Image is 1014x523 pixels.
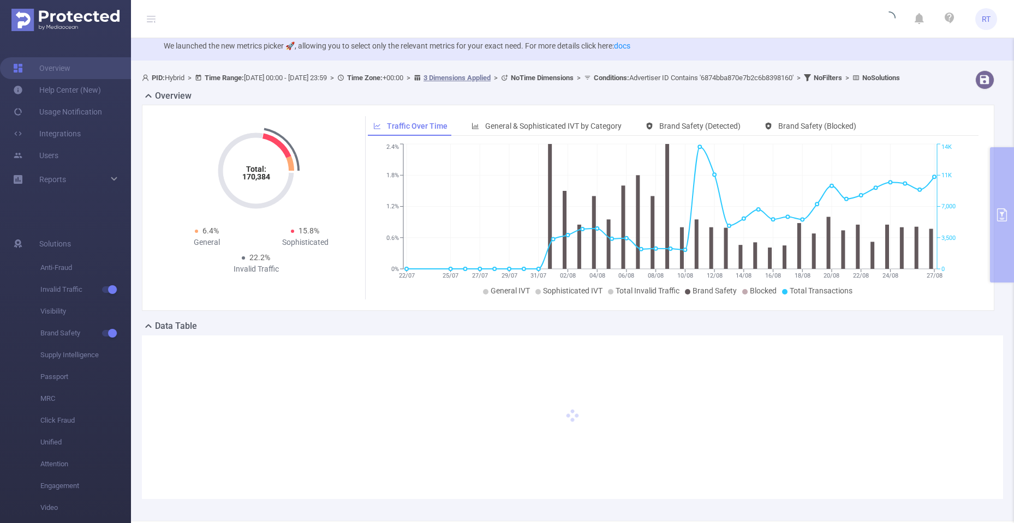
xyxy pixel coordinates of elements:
span: > [403,74,414,82]
span: > [184,74,195,82]
tspan: 04/08 [589,272,605,279]
span: Attention [40,453,131,475]
span: > [794,74,804,82]
span: Reports [39,175,66,184]
tspan: 29/07 [502,272,517,279]
tspan: 22/07 [399,272,415,279]
span: Total Transactions [790,286,852,295]
span: 22.2% [249,253,270,262]
div: Sophisticated [256,237,354,248]
tspan: 14/08 [736,272,751,279]
span: Brand Safety [693,286,737,295]
tspan: 20/08 [824,272,839,279]
tspan: 10/08 [677,272,693,279]
tspan: 16/08 [765,272,781,279]
b: Time Range: [205,74,244,82]
a: Overview [13,57,70,79]
span: 6.4% [202,226,219,235]
u: 3 Dimensions Applied [424,74,491,82]
span: Traffic Over Time [387,122,448,130]
span: Supply Intelligence [40,344,131,366]
tspan: 2.4% [386,144,399,151]
span: > [491,74,501,82]
img: Protected Media [11,9,120,31]
b: Time Zone: [347,74,383,82]
tspan: Total: [246,165,266,173]
span: Engagement [40,475,131,497]
span: 15.8% [299,226,319,235]
tspan: 11K [941,172,952,179]
tspan: 18/08 [795,272,810,279]
span: Advertiser ID Contains '6874bba870e7b2c6b8398160' [594,74,794,82]
a: Integrations [13,123,81,145]
span: Anti-Fraud [40,257,131,279]
span: We launched the new metrics picker 🚀, allowing you to select only the relevant metrics for your e... [164,41,630,50]
span: Brand Safety (Blocked) [778,122,856,130]
b: No Time Dimensions [511,74,574,82]
tspan: 12/08 [707,272,723,279]
i: icon: loading [882,11,896,27]
div: General [158,237,256,248]
tspan: 24/08 [882,272,898,279]
tspan: 170,384 [242,172,270,181]
span: Invalid Traffic [40,279,131,300]
tspan: 7,000 [941,203,956,211]
b: PID: [152,74,165,82]
span: General IVT [491,286,530,295]
span: Video [40,497,131,519]
span: Brand Safety (Detected) [659,122,741,130]
tspan: 02/08 [560,272,576,279]
span: Passport [40,366,131,388]
tspan: 14K [941,144,952,151]
i: icon: user [142,74,152,81]
tspan: 25/07 [443,272,458,279]
tspan: 27/08 [927,272,943,279]
span: Blocked [750,286,777,295]
span: Hybrid [DATE] 00:00 - [DATE] 23:59 +00:00 [142,74,900,82]
a: Help Center (New) [13,79,101,101]
a: Reports [39,169,66,190]
tspan: 08/08 [648,272,664,279]
tspan: 3,500 [941,235,956,242]
tspan: 31/07 [530,272,546,279]
tspan: 06/08 [618,272,634,279]
span: Visibility [40,300,131,322]
tspan: 0% [391,266,399,273]
i: icon: bar-chart [472,122,479,130]
tspan: 22/08 [853,272,869,279]
span: Unified [40,431,131,453]
h2: Overview [155,89,192,103]
span: Solutions [39,233,71,255]
tspan: 27/07 [472,272,488,279]
span: Total Invalid Traffic [616,286,679,295]
h2: Data Table [155,320,197,333]
a: Users [13,145,58,166]
b: No Filters [814,74,842,82]
span: MRC [40,388,131,410]
span: > [842,74,852,82]
tspan: 1.2% [386,203,399,211]
span: General & Sophisticated IVT by Category [485,122,622,130]
tspan: 0 [941,266,945,273]
tspan: 0.6% [386,235,399,242]
span: > [574,74,584,82]
span: Sophisticated IVT [543,286,603,295]
tspan: 1.8% [386,172,399,179]
b: No Solutions [862,74,900,82]
b: Conditions : [594,74,629,82]
span: RT [982,8,991,30]
a: docs [614,41,630,50]
span: > [327,74,337,82]
span: Brand Safety [40,322,131,344]
a: Usage Notification [13,101,102,123]
div: Invalid Traffic [207,263,305,275]
i: icon: line-chart [373,122,381,130]
span: Click Fraud [40,410,131,431]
